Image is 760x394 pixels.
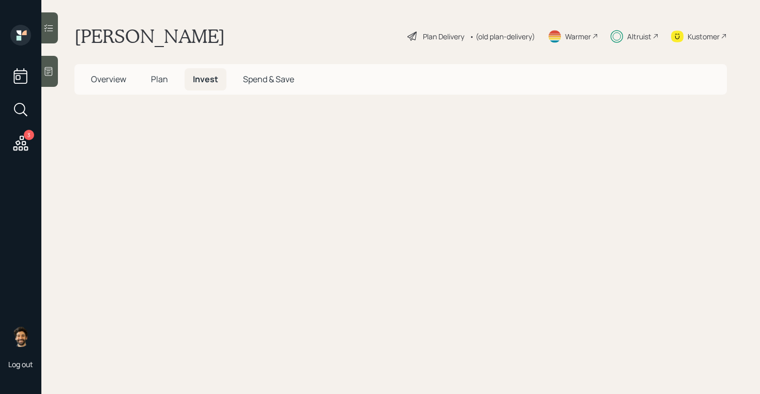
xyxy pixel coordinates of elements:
span: Plan [151,73,168,85]
div: Log out [8,359,33,369]
span: Invest [193,73,218,85]
div: 3 [24,130,34,140]
span: Spend & Save [243,73,294,85]
div: • (old plan-delivery) [469,31,535,42]
div: Plan Delivery [423,31,464,42]
div: Kustomer [688,31,720,42]
span: Overview [91,73,126,85]
img: eric-schwartz-headshot.png [10,326,31,347]
div: Warmer [565,31,591,42]
h1: [PERSON_NAME] [74,25,225,48]
div: Altruist [627,31,651,42]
